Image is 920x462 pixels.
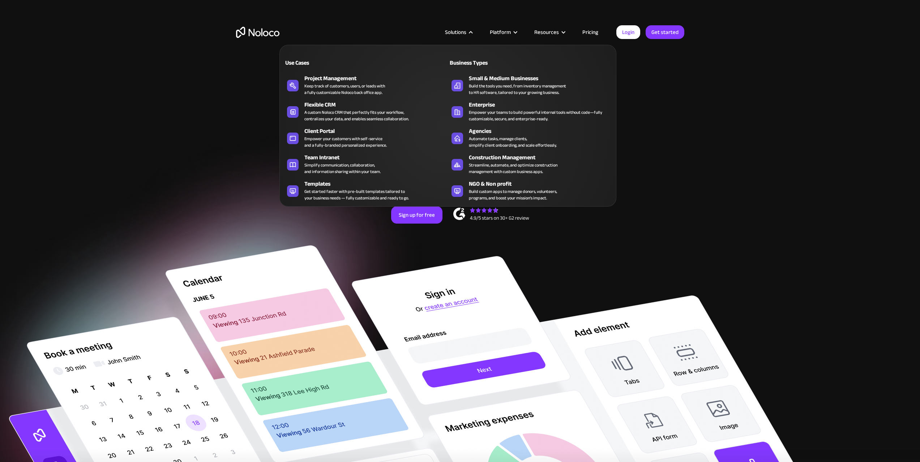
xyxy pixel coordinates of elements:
a: AgenciesAutomate tasks, manage clients,simplify client onboarding, and scale effortlessly. [448,125,612,150]
a: Sign up for free [391,206,442,224]
a: Get started [646,25,684,39]
div: Business Types [448,59,527,67]
a: Team IntranetSimplify communication, collaboration,and information sharing within your team. [283,152,448,176]
div: Build custom apps to manage donors, volunteers, programs, and boost your mission’s impact. [469,188,557,201]
div: Enterprise [469,100,616,109]
div: Resources [525,27,573,37]
div: Client Portal [304,127,451,135]
div: Keep track of customers, users, or leads with a fully customizable Noloco back office app. [304,83,385,96]
div: Small & Medium Businesses [469,74,616,83]
a: Pricing [573,27,607,37]
a: NGO & Non profitBuild custom apps to manage donors, volunteers,programs, and boost your mission’s... [448,178,612,203]
nav: Solutions [279,35,616,207]
a: EnterpriseEmpower your teams to build powerful internal tools without code—fully customizable, se... [448,99,612,124]
div: Use Cases [283,59,363,67]
div: Platform [481,27,525,37]
div: Flexible CRM [304,100,451,109]
div: Project Management [304,74,451,83]
div: Simplify communication, collaboration, and information sharing within your team. [304,162,381,175]
a: Client PortalEmpower your customers with self-serviceand a fully-branded personalized experience. [283,125,448,150]
a: TemplatesGet started faster with pre-built templates tailored toyour business needs — fully custo... [283,178,448,203]
div: Solutions [436,27,481,37]
div: Streamline, automate, and optimize construction management with custom business apps. [469,162,557,175]
div: Construction Management [469,153,616,162]
div: Templates [304,180,451,188]
h2: Business Apps for Teams [236,92,684,150]
a: home [236,27,279,38]
div: Empower your customers with self-service and a fully-branded personalized experience. [304,135,387,148]
div: Solutions [445,27,466,37]
div: Agencies [469,127,616,135]
div: Build the tools you need, from inventory management to HR software, tailored to your growing busi... [469,83,566,96]
div: Automate tasks, manage clients, simplify client onboarding, and scale effortlessly. [469,135,557,148]
div: Platform [490,27,511,37]
div: NGO & Non profit [469,180,616,188]
div: Get started faster with pre-built templates tailored to your business needs — fully customizable ... [304,188,409,201]
a: Flexible CRMA custom Noloco CRM that perfectly fits your workflow,centralizes your data, and enab... [283,99,448,124]
a: Login [616,25,640,39]
a: Project ManagementKeep track of customers, users, or leads witha fully customizable Noloco back o... [283,73,448,97]
div: Team Intranet [304,153,451,162]
div: Empower your teams to build powerful internal tools without code—fully customizable, secure, and ... [469,109,609,122]
a: Construction ManagementStreamline, automate, and optimize constructionmanagement with custom busi... [448,152,612,176]
a: Use Cases [283,54,448,71]
div: A custom Noloco CRM that perfectly fits your workflow, centralizes your data, and enables seamles... [304,109,409,122]
a: Small & Medium BusinessesBuild the tools you need, from inventory managementto HR software, tailo... [448,73,612,97]
a: Business Types [448,54,612,71]
div: Resources [534,27,559,37]
h1: Custom No-Code Business Apps Platform [236,79,684,85]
